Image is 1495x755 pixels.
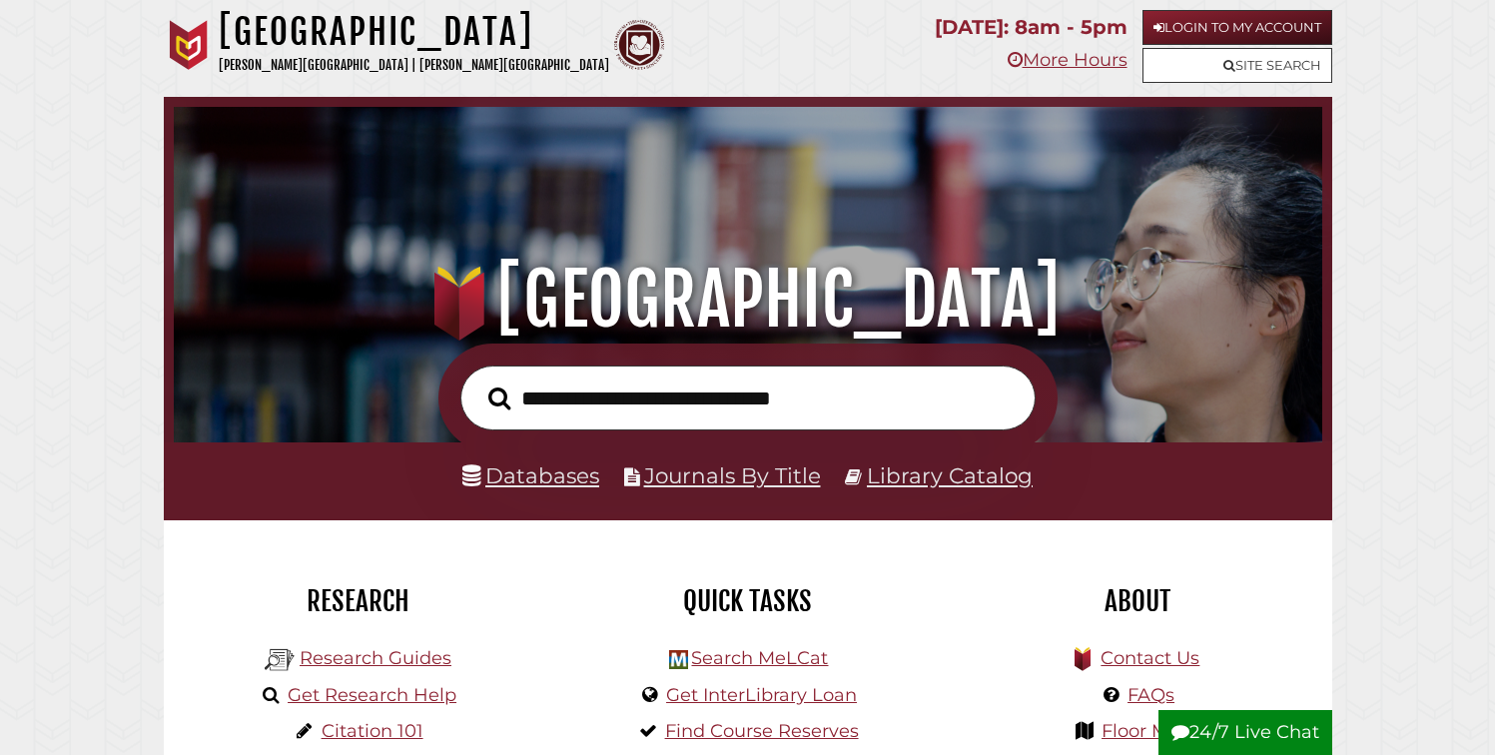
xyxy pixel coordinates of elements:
p: [DATE]: 8am - 5pm [935,10,1127,45]
img: Calvin Theological Seminary [614,20,664,70]
a: Journals By Title [644,462,821,488]
h2: Quick Tasks [568,584,928,618]
button: Search [478,381,520,415]
a: Contact Us [1101,647,1199,669]
a: Get Research Help [288,684,456,706]
a: Research Guides [300,647,451,669]
h2: Research [179,584,538,618]
a: Find Course Reserves [665,720,859,742]
i: Search [488,386,510,410]
a: Site Search [1142,48,1332,83]
a: More Hours [1008,49,1127,71]
h1: [GEOGRAPHIC_DATA] [219,10,609,54]
a: Citation 101 [322,720,423,742]
a: Library Catalog [867,462,1033,488]
img: Hekman Library Logo [669,650,688,669]
p: [PERSON_NAME][GEOGRAPHIC_DATA] | [PERSON_NAME][GEOGRAPHIC_DATA] [219,54,609,77]
h1: [GEOGRAPHIC_DATA] [196,256,1299,344]
a: Login to My Account [1142,10,1332,45]
h2: About [958,584,1317,618]
a: Floor Maps [1102,720,1200,742]
img: Calvin University [164,20,214,70]
a: Databases [462,462,599,488]
img: Hekman Library Logo [265,645,295,675]
a: Search MeLCat [691,647,828,669]
a: FAQs [1127,684,1174,706]
a: Get InterLibrary Loan [666,684,857,706]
